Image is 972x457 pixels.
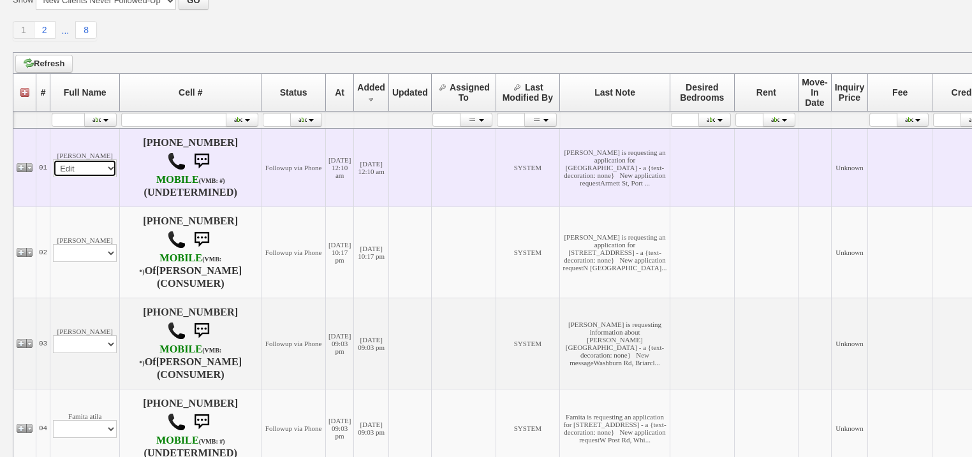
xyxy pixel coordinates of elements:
b: T-Mobile USA, Inc. [156,435,225,446]
td: Unknown [831,207,868,298]
span: Last Note [594,87,635,98]
span: Fee [892,87,908,98]
b: Verizon Wireless [139,344,221,368]
h4: [PHONE_NUMBER] (UNDETERMINED) [122,137,258,198]
img: call.png [167,321,186,340]
img: sms.png [189,409,214,435]
b: [PERSON_NAME] [156,265,242,277]
font: MOBILE [159,252,202,264]
td: [PERSON_NAME] is requesting an application for [STREET_ADDRESS] - a {text-decoration: none} New a... [560,207,670,298]
span: Last Modified By [503,82,553,103]
td: [DATE] 09:03 pm [325,298,353,389]
td: [DATE] 10:17 pm [354,207,389,298]
td: Unknown [831,128,868,207]
h4: [PHONE_NUMBER] Of (CONSUMER) [122,307,258,381]
img: call.png [167,152,186,171]
font: MOBILE [156,174,199,185]
span: Added [357,82,385,92]
td: [DATE] 12:10 am [325,128,353,207]
a: 8 [75,21,97,39]
font: (VMB: *) [139,347,221,366]
span: Move-In Date [802,77,827,108]
img: sms.png [189,318,214,344]
img: sms.png [189,149,214,174]
td: [DATE] 10:17 pm [325,207,353,298]
a: Refresh [15,55,73,73]
td: Unknown [831,298,868,389]
b: Verizon Wireless [139,252,221,277]
td: Followup via Phone [261,128,326,207]
td: SYSTEM [496,128,560,207]
b: [PERSON_NAME] [156,356,242,368]
a: ... [55,22,76,39]
td: [PERSON_NAME] [50,128,120,207]
span: Full Name [64,87,107,98]
img: call.png [167,412,186,432]
td: SYSTEM [496,207,560,298]
span: Assigned To [450,82,490,103]
td: [DATE] 12:10 am [354,128,389,207]
b: T-Mobile USA, Inc. [156,174,225,185]
font: MOBILE [159,344,202,355]
td: [PERSON_NAME] [50,298,120,389]
td: [PERSON_NAME] is requesting information about [PERSON_NAME][GEOGRAPHIC_DATA] - a {text-decoration... [560,298,670,389]
font: (VMB: #) [199,177,225,184]
td: [DATE] 09:03 pm [354,298,389,389]
a: 2 [34,21,55,39]
img: call.png [167,230,186,249]
th: # [36,73,50,111]
td: SYSTEM [496,298,560,389]
td: 02 [36,207,50,298]
span: Inquiry Price [835,82,865,103]
td: [PERSON_NAME] is requesting an application for [GEOGRAPHIC_DATA] - a {text-decoration: none} New ... [560,128,670,207]
td: 03 [36,298,50,389]
span: Updated [392,87,428,98]
a: 1 [13,21,34,39]
td: [PERSON_NAME] [50,207,120,298]
td: Followup via Phone [261,207,326,298]
img: sms.png [189,227,214,252]
font: (VMB: *) [139,256,221,275]
font: (VMB: #) [199,438,225,445]
td: Followup via Phone [261,298,326,389]
font: MOBILE [156,435,199,446]
span: Rent [756,87,776,98]
h4: [PHONE_NUMBER] Of (CONSUMER) [122,215,258,289]
td: 01 [36,128,50,207]
span: Desired Bedrooms [680,82,724,103]
span: At [335,87,344,98]
span: Status [280,87,307,98]
span: Cell # [179,87,202,98]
